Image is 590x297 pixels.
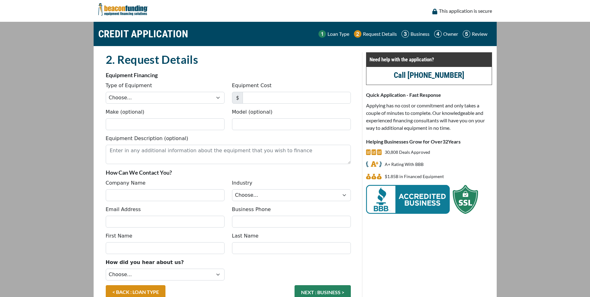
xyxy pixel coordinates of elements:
[232,179,253,187] label: Industry
[106,179,146,187] label: Company Name
[106,108,145,116] label: Make (optional)
[106,206,141,213] label: Email Address
[366,185,478,214] img: BBB Acredited Business and SSL Protection
[366,91,492,99] p: Quick Application - Fast Response
[385,173,444,180] p: $1,846,242,215 in Financed Equipment
[106,71,351,79] p: Equipment Financing
[98,25,188,43] h1: CREDIT APPLICATION
[106,135,188,142] label: Equipment Description (optional)
[328,30,349,38] p: Loan Type
[439,7,492,15] p: This application is secure
[402,30,409,38] img: Step 3
[232,232,259,240] label: Last Name
[363,30,397,38] p: Request Details
[366,102,492,132] p: Applying has no cost or commitment and only takes a couple of minutes to complete. Our knowledgea...
[369,56,489,63] p: Need help with the application?
[318,30,326,38] img: Step 1
[411,30,430,38] p: Business
[434,30,442,38] img: Step 4
[232,82,272,89] label: Equipment Cost
[106,52,351,67] h2: 2. Request Details
[443,30,458,38] p: Owner
[106,169,351,176] p: How Can We Contact You?
[394,71,464,80] a: Call [PHONE_NUMBER]
[385,148,430,156] p: 30,808 Deals Approved
[106,232,132,240] label: First Name
[472,30,487,38] p: Review
[106,82,152,89] label: Type of Equipment
[463,30,470,38] img: Step 5
[106,259,184,266] label: How did you hear about us?
[232,206,271,213] label: Business Phone
[432,9,437,14] img: lock icon to convery security
[366,138,492,145] p: Helping Businesses Grow for Over Years
[232,92,243,104] span: $
[354,30,361,38] img: Step 2
[443,139,448,144] span: 32
[232,108,272,116] label: Model (optional)
[385,161,424,168] p: A+ Rating With BBB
